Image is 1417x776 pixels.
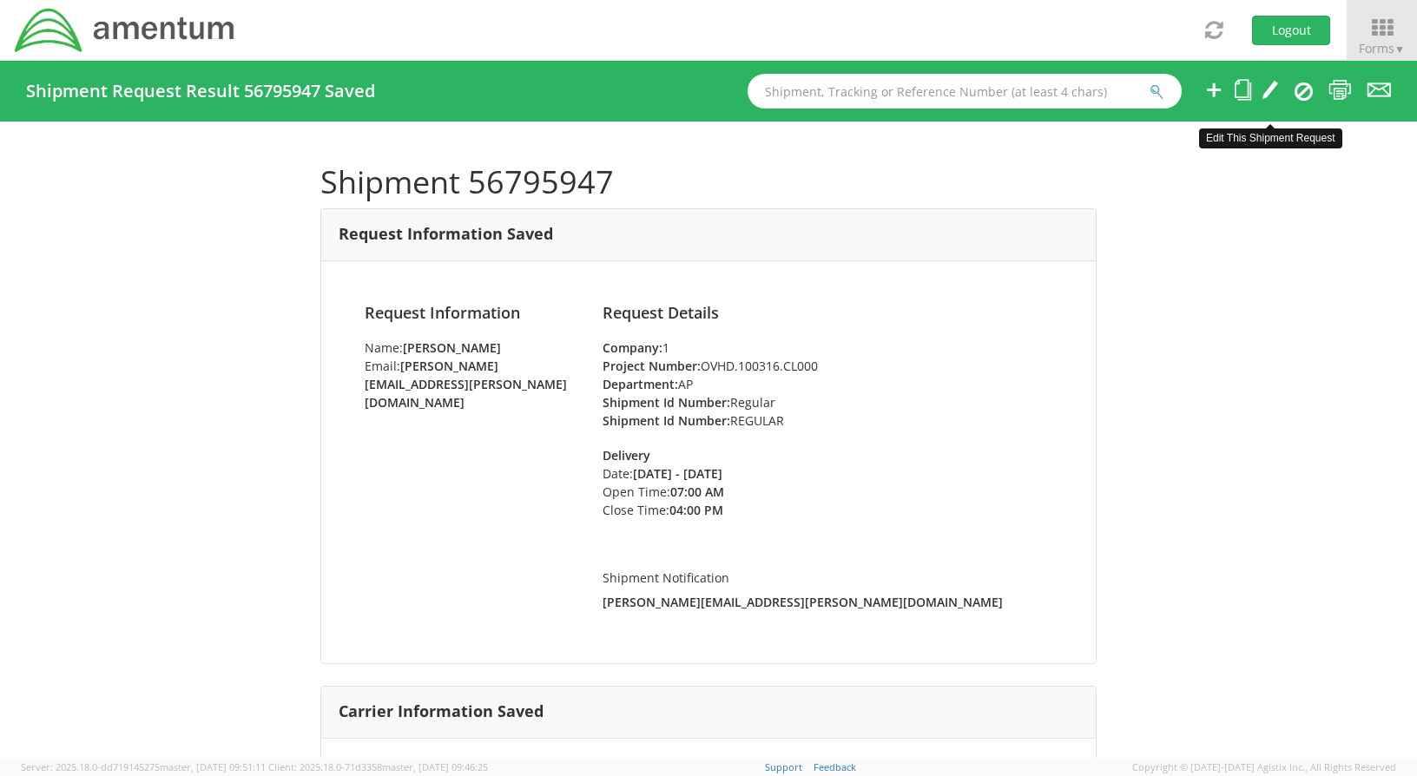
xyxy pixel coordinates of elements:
[365,305,577,322] h4: Request Information
[320,165,1097,200] h1: Shipment 56795947
[748,74,1182,109] input: Shipment, Tracking or Reference Number (at least 4 chars)
[1199,128,1342,148] div: Edit This Shipment Request
[268,760,488,773] span: Client: 2025.18.0-71d3358
[603,594,1003,610] strong: [PERSON_NAME][EMAIL_ADDRESS][PERSON_NAME][DOMAIN_NAME]
[160,760,266,773] span: master, [DATE] 09:51:11
[603,305,1052,322] h4: Request Details
[603,447,650,464] strong: Delivery
[13,6,237,55] img: dyn-intl-logo-049831509241104b2a82.png
[603,339,662,356] strong: Company:
[765,760,802,773] a: Support
[365,339,577,357] li: Name:
[365,357,577,411] li: Email:
[633,465,672,482] strong: [DATE]
[339,226,553,243] h3: Request Information Saved
[603,483,777,501] li: Open Time:
[339,703,544,720] h3: Carrier Information Saved
[1132,760,1396,774] span: Copyright © [DATE]-[DATE] Agistix Inc., All Rights Reserved
[603,571,1052,584] h5: Shipment Notification
[1252,16,1330,45] button: Logout
[603,412,730,429] strong: Shipment Id Number:
[603,393,1052,411] li: Regular
[603,339,1052,357] li: 1
[21,760,266,773] span: Server: 2025.18.0-dd719145275
[603,357,1052,375] li: OVHD.100316.CL000
[365,358,567,411] strong: [PERSON_NAME][EMAIL_ADDRESS][PERSON_NAME][DOMAIN_NAME]
[670,483,724,500] strong: 07:00 AM
[1359,40,1405,56] span: Forms
[814,760,856,773] a: Feedback
[603,501,777,519] li: Close Time:
[603,375,1052,393] li: AP
[676,465,722,482] strong: - [DATE]
[26,82,375,101] h4: Shipment Request Result 56795947 Saved
[603,411,1052,430] li: REGULAR
[603,394,730,411] strong: Shipment Id Number:
[603,376,678,392] strong: Department:
[669,502,723,518] strong: 04:00 PM
[603,464,777,483] li: Date:
[382,760,488,773] span: master, [DATE] 09:46:25
[1394,42,1405,56] span: ▼
[603,358,701,374] strong: Project Number:
[403,339,501,356] strong: [PERSON_NAME]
